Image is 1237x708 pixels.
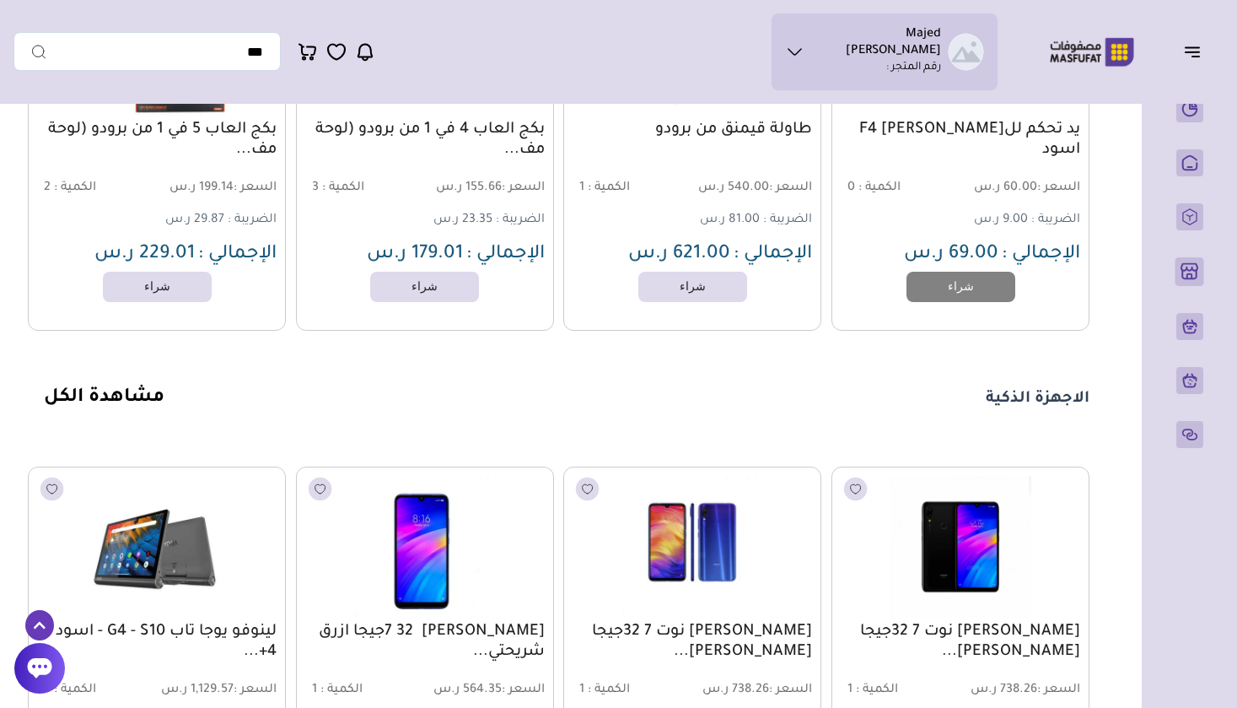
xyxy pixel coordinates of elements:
a: طاولة قيمنق من برودو [573,120,812,140]
span: السعر : [769,684,812,697]
span: الإجمالي : [466,245,545,265]
img: 241.625-241.625202310101436-b69iKGs15XGayXNxTnlqvKf3NUZsU2EPIWiGRuMg.jpg [38,476,276,618]
a: [PERSON_NAME] نوت 7 32جيجا [PERSON_NAME]... [573,622,812,662]
a: بكج العاب 4 في 1 من برودو (لوحة مف... [305,120,545,160]
span: الكمية : [54,181,96,195]
span: الكمية : [588,684,630,697]
span: 540.00 ر.س [695,181,813,197]
span: السعر : [502,181,545,195]
span: 1 [847,684,852,697]
span: 0 [847,181,855,195]
span: الضريبة : [1031,213,1080,227]
span: 199.14 ر.س [159,181,277,197]
span: الإجمالي : [734,245,812,265]
span: 229.01 ر.س [94,245,195,265]
span: 564.35 ر.س [427,683,545,699]
a: شراء [638,272,747,302]
span: الكمية : [320,684,363,697]
img: 241.625-241.625202310101446-2023-10-04-651d59255d067.png [842,476,1079,618]
span: الضريبة : [763,213,812,227]
span: 1 [579,181,584,195]
span: الإجمالي : [1002,245,1080,265]
span: السعر : [1037,181,1080,195]
span: الضريبة : [496,213,545,227]
h1: Majed [PERSON_NAME] [811,27,940,60]
a: يد تحكم لل[PERSON_NAME] F4 اسود [841,120,1080,160]
a: شراء [906,272,1015,302]
span: 1,129.57 ر.س [159,683,277,699]
span: 2 [44,181,51,195]
a: مشاهدة الكل [44,388,164,408]
a: لينوفو يوجا تاب G4 - S10 - اسود 4+... [37,622,277,662]
img: Majed Alanazi [948,33,984,71]
a: [PERSON_NAME] 7 32جيجا ازرق شريحتي... [305,622,545,662]
span: 60.00 ر.س [962,181,1080,197]
img: 241.625-241.625202310101447-cipntHcOVvoJQivDy2aNFZgorDebMX5z3tHJizUu.jpg [573,476,811,618]
span: السعر : [769,181,812,195]
p: رقم المتجر : [886,60,941,77]
a: [PERSON_NAME] نوت 7 32جيجا [PERSON_NAME]... [841,622,1080,662]
span: 738.26 ر.س [962,683,1080,699]
span: 1 [579,684,584,697]
span: 9.00 ر.س [974,213,1028,227]
span: 69.00 ر.س [904,245,998,265]
a: بكج العاب 5 في 1 من برودو (لوحة مف... [37,120,277,160]
span: 621.00 ر.س [628,245,730,265]
h1: الاجهزة الذكية [986,389,1089,409]
span: السعر : [502,684,545,697]
span: 179.01 ر.س [367,245,463,265]
a: شراء [103,272,212,302]
span: 29.87 ر.س [165,213,224,227]
span: الكمية : [322,181,364,195]
span: 1 [312,684,317,697]
span: الكمية : [588,181,630,195]
span: 23.35 ر.س [433,213,492,227]
span: 81.00 ر.س [700,213,760,227]
a: شراء [370,272,479,302]
span: السعر : [1037,684,1080,697]
span: الضريبة : [228,213,277,227]
span: 3 [312,181,319,195]
span: الكمية : [858,181,901,195]
img: Logo [1038,35,1146,68]
span: السعر : [234,181,277,195]
span: الكمية : [856,684,898,697]
span: الإجمالي : [198,245,277,265]
span: 738.26 ر.س [695,683,813,699]
span: 155.66 ر.س [427,181,545,197]
img: 241.625-241.625202310101447-iG1OGX0UmE8fyAdo8snl7ey1elUT1wdmAzclIUVB.jpg [306,476,544,618]
span: السعر : [234,684,277,697]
